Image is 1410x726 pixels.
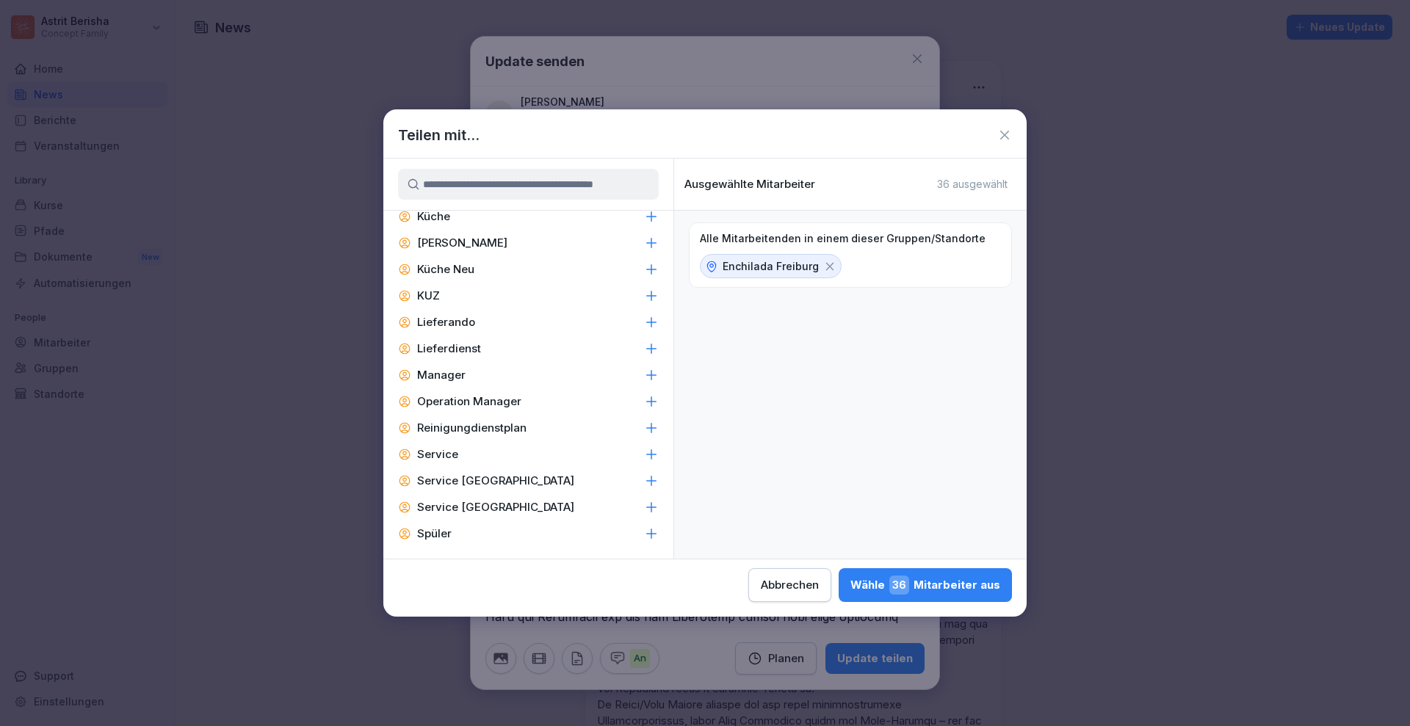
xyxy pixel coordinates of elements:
[417,262,474,277] p: Küche Neu
[417,473,574,488] p: Service [GEOGRAPHIC_DATA]
[748,568,831,602] button: Abbrechen
[417,209,450,224] p: Küche
[417,394,521,409] p: Operation Manager
[937,178,1008,191] p: 36 ausgewählt
[417,500,574,515] p: Service [GEOGRAPHIC_DATA]
[417,421,527,435] p: Reinigungdienstplan
[417,526,452,541] p: Spüler
[700,232,986,245] p: Alle Mitarbeitenden in einem dieser Gruppen/Standorte
[889,576,909,595] span: 36
[761,577,819,593] div: Abbrechen
[684,178,815,191] p: Ausgewählte Mitarbeiter
[417,368,466,382] p: Manager
[850,576,1000,595] div: Wähle Mitarbeiter aus
[417,315,475,330] p: Lieferando
[417,341,481,356] p: Lieferdienst
[398,124,480,146] h1: Teilen mit...
[839,568,1012,602] button: Wähle36Mitarbeiter aus
[417,447,458,462] p: Service
[417,288,440,303] p: KUZ
[417,236,507,250] p: [PERSON_NAME]
[723,258,819,274] p: Enchilada Freiburg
